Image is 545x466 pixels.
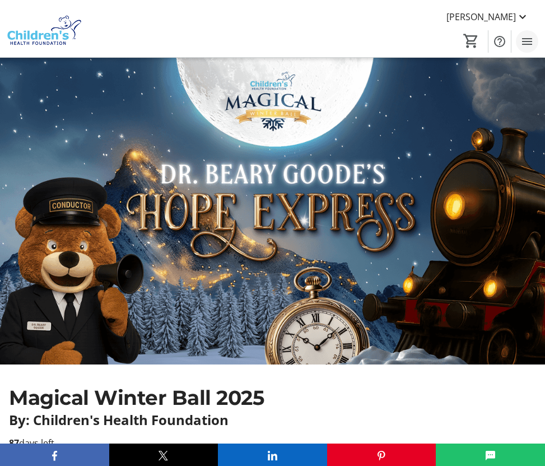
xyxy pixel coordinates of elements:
p: days left [9,436,536,450]
button: Help [488,30,511,53]
img: Children's Health Foundation's Logo [7,8,81,50]
span: Magical Winter Ball 2025 [9,385,264,410]
button: Pinterest [327,444,436,466]
button: [PERSON_NAME] [437,8,538,26]
button: X [109,444,218,466]
span: [PERSON_NAME] [446,10,516,24]
span: 87 [9,437,19,449]
button: Cart [461,31,481,51]
button: SMS [436,444,545,466]
p: By: Children's Health Foundation [9,413,536,427]
button: LinkedIn [218,444,327,466]
button: Menu [516,30,538,53]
